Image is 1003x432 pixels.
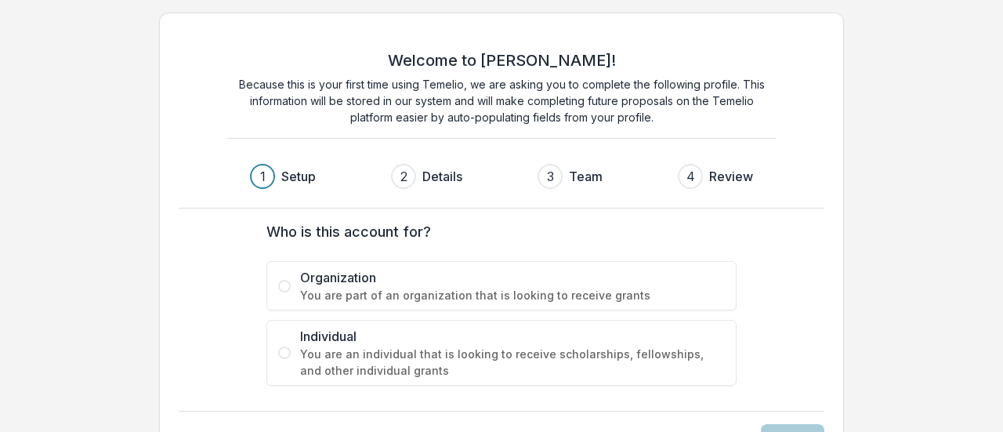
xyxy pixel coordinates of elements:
h3: Review [709,167,753,186]
h3: Team [569,167,603,186]
div: 2 [400,167,407,186]
div: Progress [250,164,753,189]
h3: Setup [281,167,316,186]
label: Who is this account for? [266,221,727,242]
h2: Welcome to [PERSON_NAME]! [388,51,616,70]
span: Individual [300,327,725,346]
span: You are part of an organization that is looking to receive grants [300,287,725,303]
p: Because this is your first time using Temelio, we are asking you to complete the following profil... [227,76,776,125]
div: 4 [686,167,695,186]
span: Organization [300,268,725,287]
h3: Details [422,167,462,186]
div: 3 [547,167,554,186]
span: You are an individual that is looking to receive scholarships, fellowships, and other individual ... [300,346,725,379]
div: 1 [260,167,266,186]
